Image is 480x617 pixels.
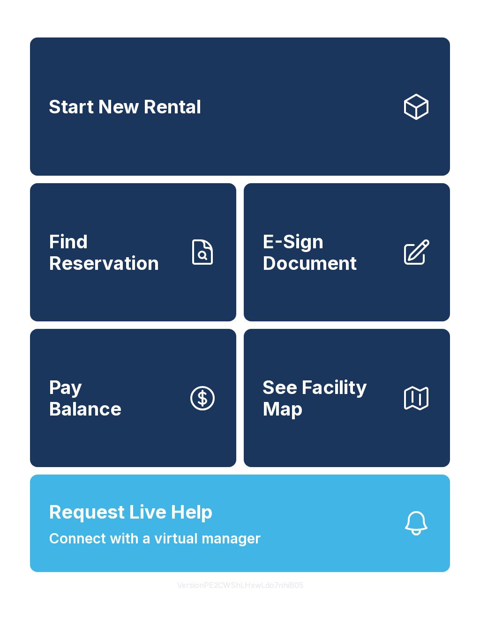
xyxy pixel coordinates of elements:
[170,572,311,598] button: VersionPE2CWShLHxwLdo7nhiB05
[30,329,236,467] a: PayBalance
[49,528,261,549] span: Connect with a virtual manager
[262,231,394,274] span: E-Sign Document
[30,183,236,321] a: Find Reservation
[244,183,450,321] a: E-Sign Document
[49,231,180,274] span: Find Reservation
[30,37,450,176] a: Start New Rental
[49,498,213,526] span: Request Live Help
[244,329,450,467] button: See Facility Map
[262,377,394,419] span: See Facility Map
[30,475,450,572] button: Request Live HelpConnect with a virtual manager
[49,377,121,419] span: Pay Balance
[49,96,201,118] span: Start New Rental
